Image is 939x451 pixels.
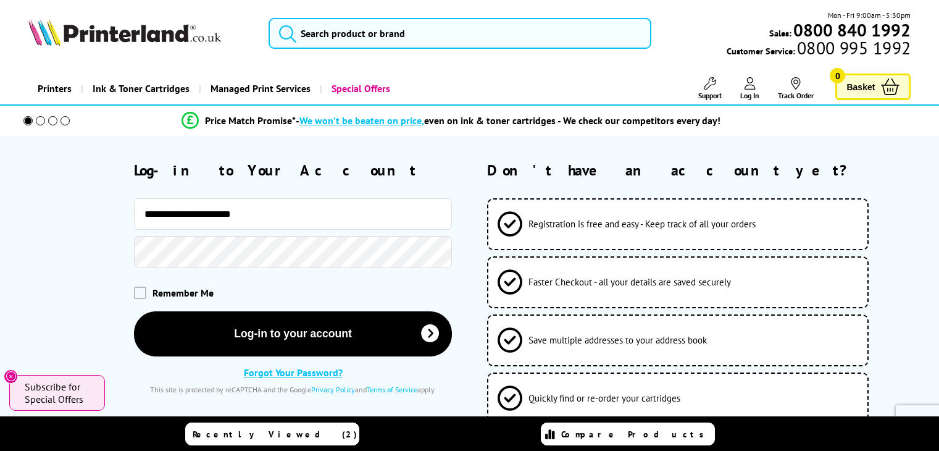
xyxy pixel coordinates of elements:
span: Subscribe for Special Offers [25,381,93,405]
div: This site is protected by reCAPTCHA and the Google and apply. [134,385,452,394]
a: Terms of Service [367,385,417,394]
a: Printerland Logo [28,19,253,48]
a: 0800 840 1992 [791,24,911,36]
span: Quickly find or re-order your cartridges [528,392,680,404]
a: Special Offers [320,73,399,104]
span: Save multiple addresses to your address book [528,334,707,346]
a: Ink & Toner Cartridges [81,73,199,104]
span: 0 [830,68,845,83]
span: Compare Products [561,429,711,440]
span: Mon - Fri 9:00am - 5:30pm [828,9,911,21]
span: Support [698,91,722,100]
span: Remember Me [152,287,214,299]
span: Price Match Promise* [205,114,296,127]
a: Recently Viewed (2) [185,423,359,445]
span: Log In [740,91,759,100]
li: modal_Promise [6,110,896,132]
a: Support [698,77,722,100]
a: Basket 0 [835,74,911,100]
b: 0800 840 1992 [793,19,911,41]
span: We won’t be beaten on price, [299,114,424,127]
span: 0800 995 1992 [795,42,911,54]
a: Managed Print Services [199,73,320,104]
div: - even on ink & toner cartridges - We check our competitors every day! [296,114,720,127]
a: Compare Products [541,423,715,445]
span: Faster Checkout - all your details are saved securely [528,276,731,288]
img: Printerland Logo [28,19,221,46]
span: Ink & Toner Cartridges [93,73,190,104]
a: Printers [28,73,81,104]
button: Log-in to your account [134,311,452,356]
a: Privacy Policy [311,385,355,394]
h2: Log-in to Your Account [134,161,452,180]
span: Basket [846,78,875,95]
span: Registration is free and easy - Keep track of all your orders [528,218,756,230]
a: Track Order [778,77,814,100]
span: Recently Viewed (2) [193,429,357,440]
a: Forgot Your Password? [244,366,343,379]
h2: Don't have an account yet? [487,161,911,180]
input: Search product or brand [269,18,651,49]
span: Sales: [769,27,791,39]
span: Customer Service: [727,42,911,57]
button: Close [4,369,18,384]
a: Log In [740,77,759,100]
